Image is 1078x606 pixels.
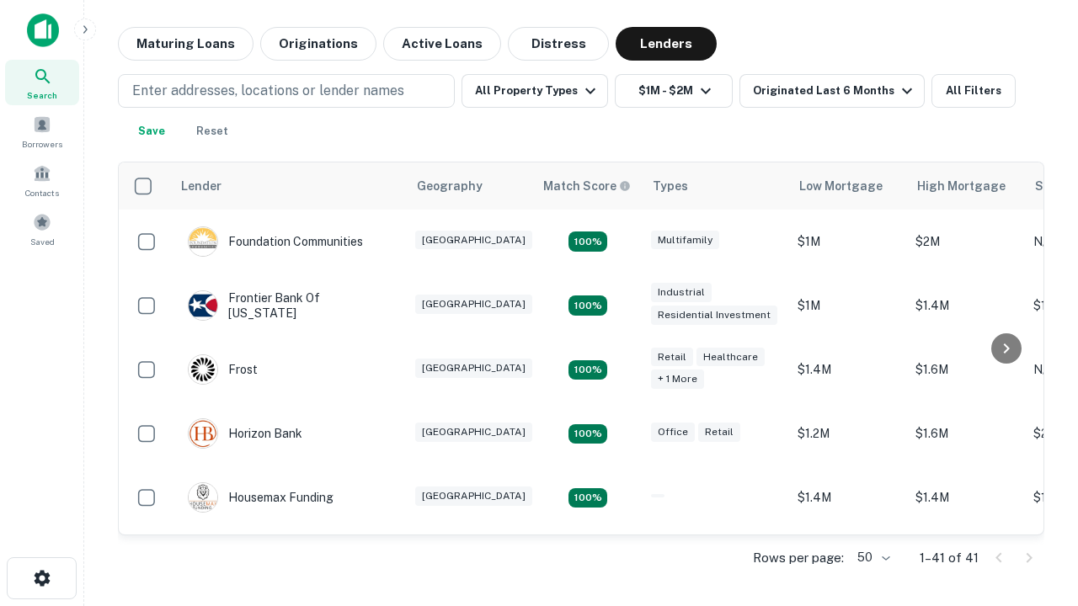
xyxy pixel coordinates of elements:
[851,545,893,570] div: 50
[651,283,712,302] div: Industrial
[789,401,907,465] td: $1.2M
[643,162,789,210] th: Types
[651,348,693,367] div: Retail
[931,74,1016,108] button: All Filters
[568,295,607,316] div: Matching Properties: 4, hasApolloMatch: undefined
[568,231,607,252] div: Matching Properties: 4, hasApolloMatch: undefined
[615,74,733,108] button: $1M - $2M
[383,27,501,61] button: Active Loans
[188,226,363,257] div: Foundation Communities
[5,206,79,252] a: Saved
[189,291,217,320] img: picture
[417,176,483,196] div: Geography
[651,423,695,442] div: Office
[789,338,907,401] td: $1.4M
[789,529,907,593] td: $1.4M
[189,227,217,256] img: picture
[653,176,688,196] div: Types
[651,369,704,389] div: + 1 more
[568,488,607,508] div: Matching Properties: 4, hasApolloMatch: undefined
[543,177,627,195] h6: Match Score
[789,210,907,274] td: $1M
[907,162,1025,210] th: High Mortgage
[5,157,79,203] a: Contacts
[651,231,719,250] div: Multifamily
[651,306,777,325] div: Residential Investment
[415,359,532,378] div: [GEOGRAPHIC_DATA]
[917,176,1006,196] div: High Mortgage
[22,137,62,151] span: Borrowers
[415,486,532,506] div: [GEOGRAPHIC_DATA]
[132,81,404,101] p: Enter addresses, locations or lender names
[415,231,532,250] div: [GEOGRAPHIC_DATA]
[907,210,1025,274] td: $2M
[188,354,258,385] div: Frost
[543,177,631,195] div: Capitalize uses an advanced AI algorithm to match your search with the best lender. The match sco...
[185,114,239,148] button: Reset
[533,162,643,210] th: Capitalize uses an advanced AI algorithm to match your search with the best lender. The match sco...
[181,176,221,196] div: Lender
[799,176,883,196] div: Low Mortgage
[30,235,55,248] span: Saved
[5,109,79,154] a: Borrowers
[789,274,907,338] td: $1M
[188,418,302,449] div: Horizon Bank
[125,114,179,148] button: Save your search to get updates of matches that match your search criteria.
[118,74,455,108] button: Enter addresses, locations or lender names
[25,186,59,199] span: Contacts
[171,162,407,210] th: Lender
[907,274,1025,338] td: $1.4M
[789,465,907,529] td: $1.4M
[415,295,532,314] div: [GEOGRAPHIC_DATA]
[188,290,390,321] div: Frontier Bank Of [US_STATE]
[189,419,217,448] img: picture
[616,27,717,61] button: Lenders
[753,548,844,568] p: Rows per page:
[907,529,1025,593] td: $1.6M
[907,401,1025,465] td: $1.6M
[189,355,217,384] img: picture
[5,60,79,105] a: Search
[698,423,740,442] div: Retail
[118,27,253,61] button: Maturing Loans
[789,162,907,210] th: Low Mortgage
[920,548,979,568] p: 1–41 of 41
[739,74,925,108] button: Originated Last 6 Months
[753,81,917,101] div: Originated Last 6 Months
[188,482,334,513] div: Housemax Funding
[260,27,376,61] button: Originations
[27,13,59,47] img: capitalize-icon.png
[415,423,532,442] div: [GEOGRAPHIC_DATA]
[568,424,607,444] div: Matching Properties: 4, hasApolloMatch: undefined
[189,483,217,512] img: picture
[508,27,609,61] button: Distress
[568,360,607,380] div: Matching Properties: 4, hasApolloMatch: undefined
[907,465,1025,529] td: $1.4M
[27,88,57,102] span: Search
[994,417,1078,498] iframe: Chat Widget
[696,348,765,367] div: Healthcare
[462,74,608,108] button: All Property Types
[407,162,533,210] th: Geography
[907,338,1025,401] td: $1.6M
